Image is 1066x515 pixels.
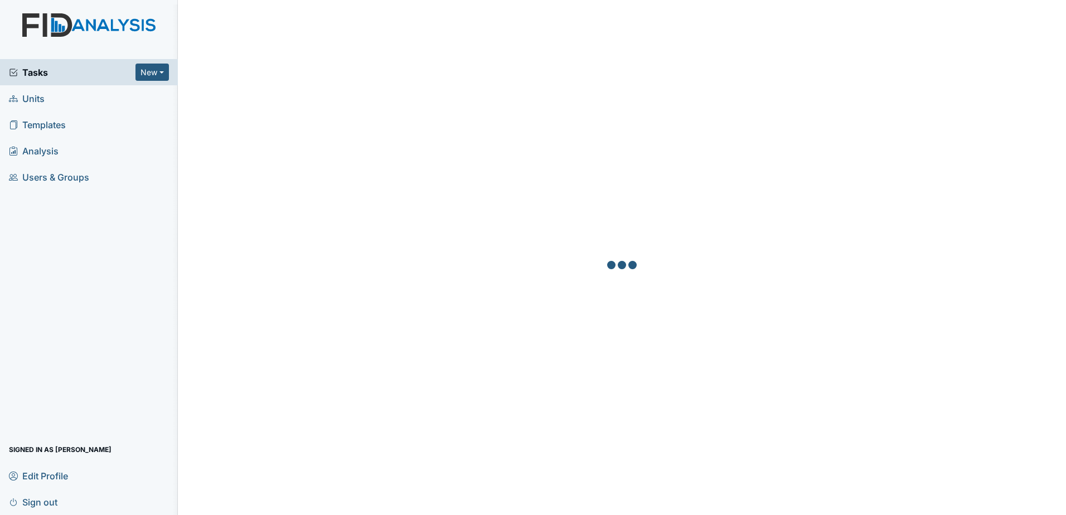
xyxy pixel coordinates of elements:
[9,467,68,484] span: Edit Profile
[135,64,169,81] button: New
[9,90,45,107] span: Units
[9,116,66,133] span: Templates
[9,441,112,458] span: Signed in as [PERSON_NAME]
[9,66,135,79] a: Tasks
[9,168,89,186] span: Users & Groups
[9,493,57,511] span: Sign out
[9,142,59,159] span: Analysis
